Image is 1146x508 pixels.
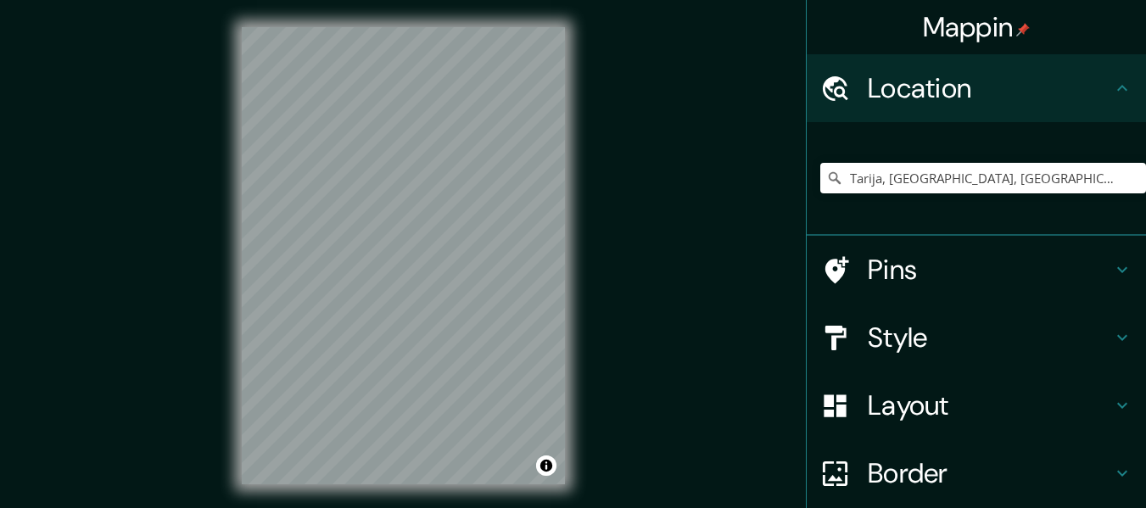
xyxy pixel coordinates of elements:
[807,236,1146,304] div: Pins
[807,371,1146,439] div: Layout
[868,253,1112,287] h4: Pins
[868,71,1112,105] h4: Location
[242,27,565,484] canvas: Map
[536,455,556,476] button: Toggle attribution
[868,321,1112,354] h4: Style
[868,456,1112,490] h4: Border
[807,54,1146,122] div: Location
[807,439,1146,507] div: Border
[807,304,1146,371] div: Style
[923,10,1031,44] h4: Mappin
[868,388,1112,422] h4: Layout
[820,163,1146,193] input: Pick your city or area
[1016,23,1030,36] img: pin-icon.png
